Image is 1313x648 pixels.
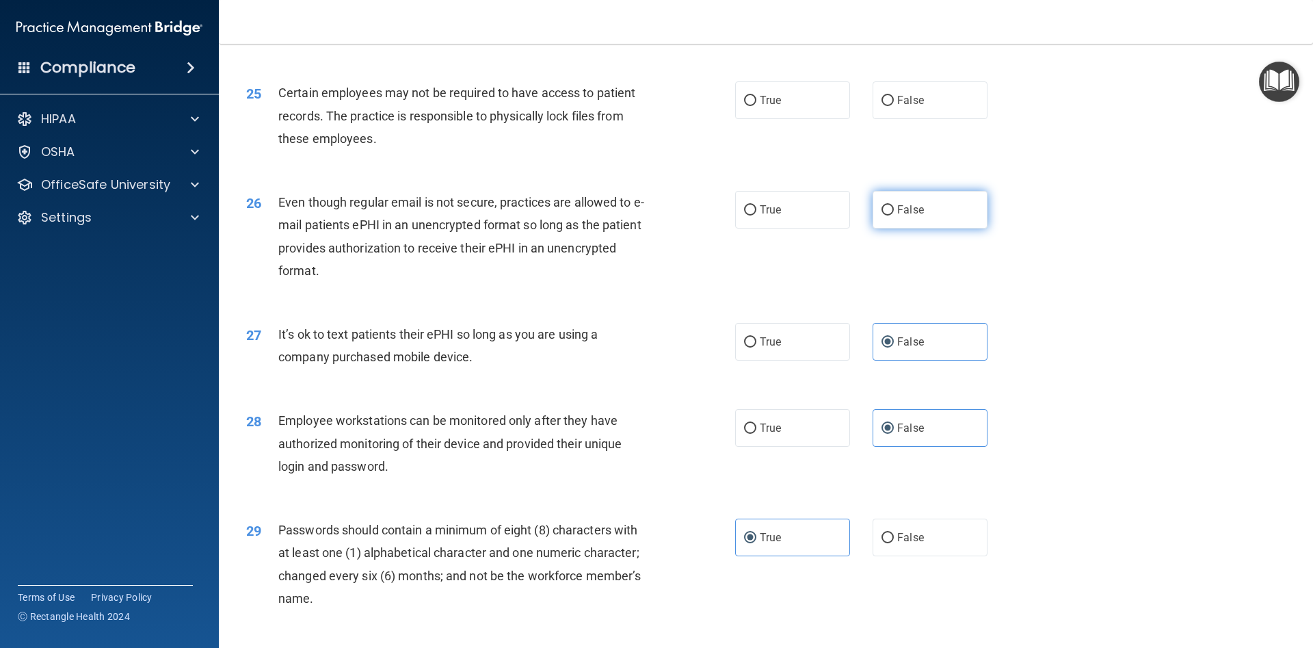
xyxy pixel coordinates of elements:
[18,610,130,623] span: Ⓒ Rectangle Health 2024
[897,335,924,348] span: False
[246,413,261,430] span: 28
[246,523,261,539] span: 29
[41,111,76,127] p: HIPAA
[246,195,261,211] span: 26
[16,111,199,127] a: HIPAA
[744,205,756,216] input: True
[760,335,781,348] span: True
[881,337,894,348] input: False
[881,96,894,106] input: False
[1259,62,1299,102] button: Open Resource Center
[881,533,894,543] input: False
[278,413,622,473] span: Employee workstations can be monitored only after they have authorized monitoring of their device...
[41,209,92,226] p: Settings
[760,531,781,544] span: True
[246,327,261,344] span: 27
[744,337,756,348] input: True
[18,591,75,604] a: Terms of Use
[760,203,781,216] span: True
[278,523,641,606] span: Passwords should contain a minimum of eight (8) characters with at least one (1) alphabetical cha...
[897,531,924,544] span: False
[760,94,781,107] span: True
[881,205,894,216] input: False
[40,58,135,77] h4: Compliance
[278,195,644,278] span: Even though regular email is not secure, practices are allowed to e-mail patients ePHI in an unen...
[897,203,924,216] span: False
[897,94,924,107] span: False
[41,144,75,160] p: OSHA
[760,422,781,435] span: True
[41,177,170,193] p: OfficeSafe University
[91,591,152,604] a: Privacy Policy
[16,209,199,226] a: Settings
[16,14,202,42] img: PMB logo
[246,86,261,102] span: 25
[897,422,924,435] span: False
[278,327,598,364] span: It’s ok to text patients their ePHI so long as you are using a company purchased mobile device.
[744,424,756,434] input: True
[16,177,199,193] a: OfficeSafe University
[744,533,756,543] input: True
[16,144,199,160] a: OSHA
[744,96,756,106] input: True
[881,424,894,434] input: False
[278,86,635,145] span: Certain employees may not be required to have access to patient records. The practice is responsi...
